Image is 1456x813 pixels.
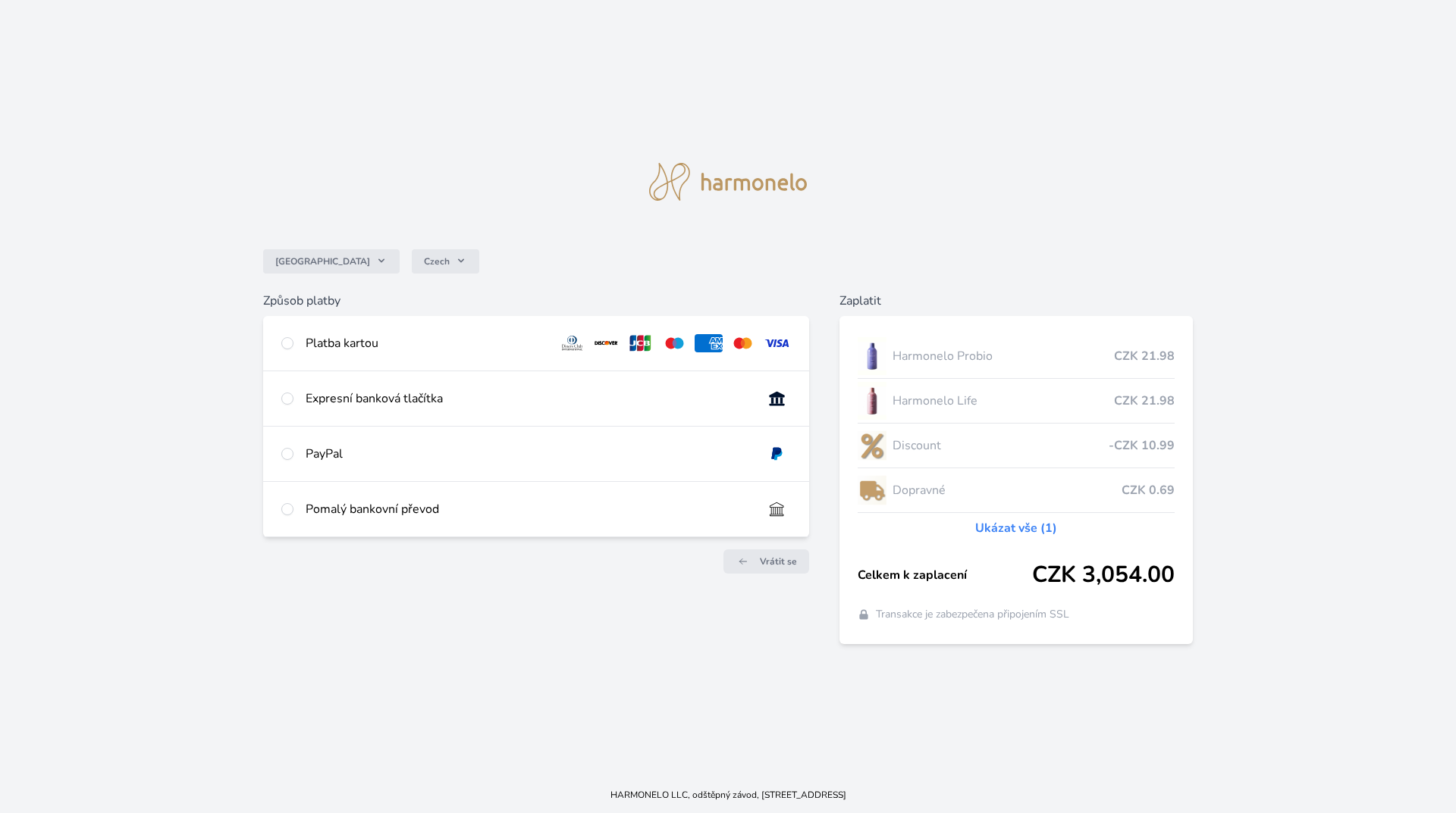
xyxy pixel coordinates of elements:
div: Expresní banková tlačítka [306,389,751,408]
img: maestro.svg [661,334,689,352]
span: CZK 3,054.00 [1032,561,1175,589]
img: paypal.svg [763,445,791,463]
img: amex.svg [695,334,723,352]
div: Platba kartou [306,334,547,352]
img: discover.svg [592,334,620,352]
img: onlineBanking_CZ.svg [763,389,791,408]
span: Czech [424,255,450,267]
img: visa.svg [763,334,791,352]
span: CZK 21.98 [1114,392,1175,410]
img: mc.svg [729,334,757,352]
img: delivery-lo.png [858,471,886,509]
span: Transakce je zabezpečena připojením SSL [876,607,1069,622]
a: Vrátit se [723,549,809,574]
img: jcb.svg [626,334,654,352]
span: Celkem k zaplacení [858,566,1033,584]
img: bankTransfer_IBAN.svg [763,500,791,518]
span: Vrátit se [760,555,797,568]
img: CLEAN_PROBIO_se_stinem_x-lo.jpg [858,337,886,375]
span: CZK 0.69 [1122,481,1175,499]
img: discount-lo.png [858,427,886,464]
a: Ukázat vše (1) [975,519,1057,537]
span: CZK 21.98 [1114,347,1175,365]
span: Dopravné [893,481,1122,499]
button: Czech [412,249,479,274]
h6: Způsob platby [263,292,809,310]
span: [GEOGRAPHIC_DATA] [275,255,370,267]
h6: Zaplatit [839,292,1194,310]
div: PayPal [306,445,751,463]
span: Harmonelo Probio [893,347,1115,365]
img: diners.svg [558,334,586,352]
span: -CZK 10.99 [1109,436,1175,455]
span: Harmonelo Life [893,392,1115,410]
button: [GEOGRAPHIC_DATA] [263,249,400,274]
div: Pomalý bankovní převod [306,500,751,518]
img: logo.svg [649,163,807,201]
img: CLEAN_LIFE_se_stinem_x-lo.jpg [858,382,886,420]
span: Discount [893,436,1109,455]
